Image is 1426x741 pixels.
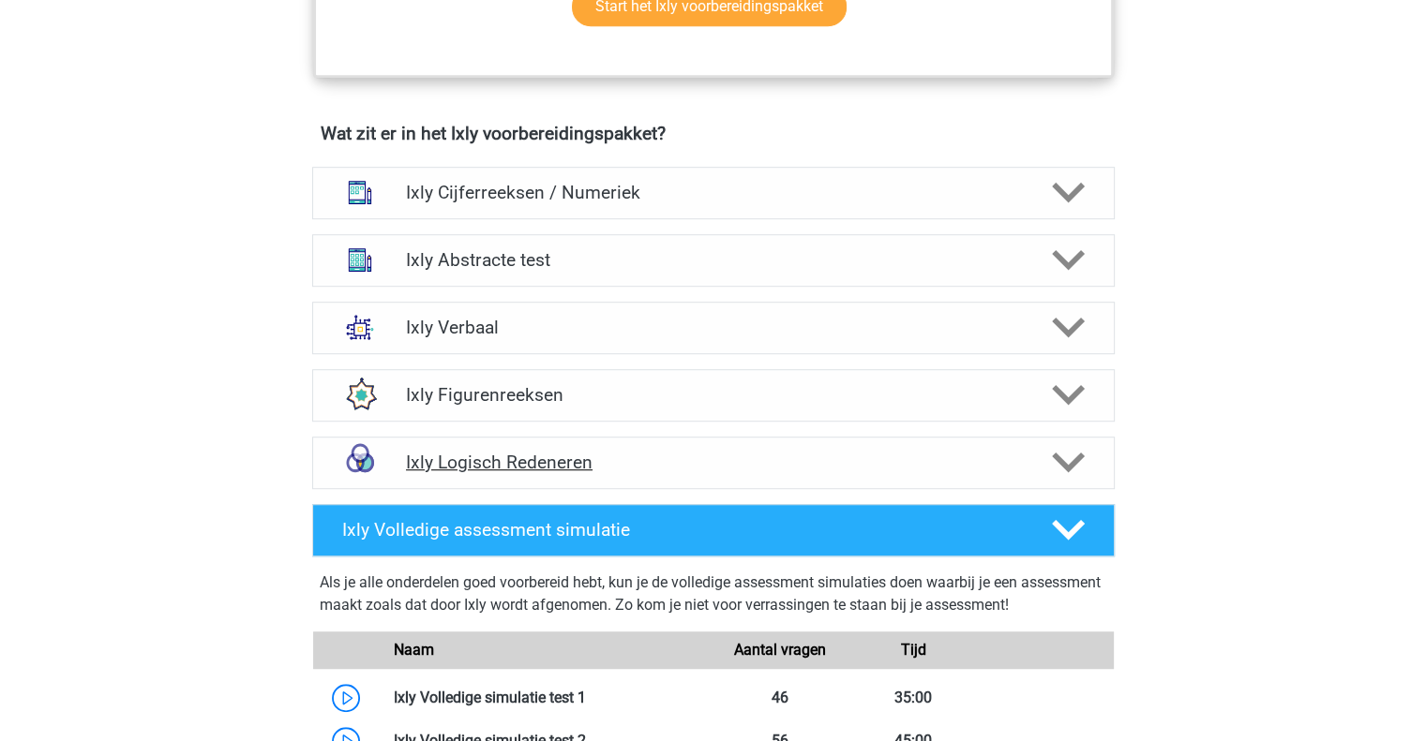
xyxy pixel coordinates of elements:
div: Als je alle onderdelen goed voorbereid hebt, kun je de volledige assessment simulaties doen waarb... [320,571,1107,624]
div: Aantal vragen [713,639,846,661]
img: analogieen [336,303,384,351]
a: Ixly Volledige assessment simulatie [305,504,1122,556]
a: syllogismen Ixly Logisch Redeneren [305,437,1122,489]
h4: Ixly Logisch Redeneren [406,452,1020,473]
div: Ixly Volledige simulatie test 1 [380,687,713,709]
img: figuurreeksen [336,370,384,419]
h4: Ixly Verbaal [406,317,1020,338]
h4: Ixly Cijferreeksen / Numeriek [406,182,1020,203]
h4: Ixly Volledige assessment simulatie [342,519,1021,541]
h4: Wat zit er in het Ixly voorbereidingspakket? [321,123,1106,144]
img: cijferreeksen [336,168,384,216]
div: Tijd [847,639,980,661]
a: cijferreeksen Ixly Cijferreeksen / Numeriek [305,167,1122,219]
h4: Ixly Figurenreeksen [406,384,1020,406]
a: abstracte matrices Ixly Abstracte test [305,234,1122,287]
img: syllogismen [336,437,384,486]
a: figuurreeksen Ixly Figurenreeksen [305,369,1122,422]
div: Naam [380,639,713,661]
img: abstracte matrices [336,235,384,284]
a: analogieen Ixly Verbaal [305,302,1122,354]
h4: Ixly Abstracte test [406,249,1020,271]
